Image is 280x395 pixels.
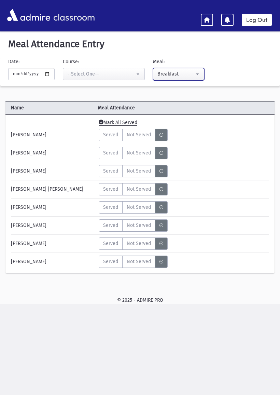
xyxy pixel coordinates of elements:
span: Served [103,131,118,138]
span: Served [103,186,118,193]
div: MeaStatus [99,237,168,250]
span: Not Served [127,167,151,175]
a: Log Out [242,14,272,26]
span: Not Served [127,258,151,265]
span: [PERSON_NAME] [11,258,46,265]
span: Served [103,167,118,175]
label: Course: [63,58,79,65]
span: Not Served [127,149,151,156]
div: MeaStatus [99,201,168,214]
label: Date: [8,58,19,65]
span: [PERSON_NAME] [11,204,46,211]
span: [PERSON_NAME] [11,240,46,247]
div: MeaStatus [99,147,168,159]
span: Mark All Served [99,120,137,126]
button: --Select One-- [63,68,145,80]
label: Meal: [153,58,165,65]
div: Breakfast [157,70,194,78]
div: --Select One-- [67,70,135,78]
span: [PERSON_NAME] [PERSON_NAME] [11,186,83,193]
span: Not Served [127,204,151,211]
div: MeaStatus [99,183,168,195]
span: Served [103,258,118,265]
span: [PERSON_NAME] [11,149,46,156]
span: Name [5,104,95,111]
span: Served [103,204,118,211]
span: [PERSON_NAME] [11,222,46,229]
button: Breakfast [153,68,204,80]
img: AdmirePro [5,7,52,23]
span: classroom [52,6,95,24]
h5: Meal Attendance Entry [5,38,275,50]
span: Served [103,240,118,247]
div: © 2025 - ADMIRE PRO [5,297,275,304]
div: MeaStatus [99,256,168,268]
div: MeaStatus [99,219,168,232]
span: Not Served [127,186,151,193]
span: Served [103,149,118,156]
span: Not Served [127,222,151,229]
span: Not Served [127,240,151,247]
span: Meal Attendance [95,104,252,111]
span: [PERSON_NAME] [11,167,46,175]
span: Served [103,222,118,229]
div: MeaStatus [99,165,168,177]
span: [PERSON_NAME] [11,131,46,138]
div: MeaStatus [99,129,168,141]
span: Not Served [127,131,151,138]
